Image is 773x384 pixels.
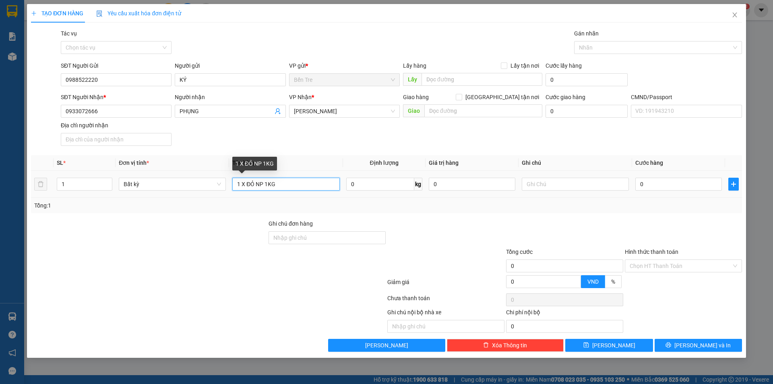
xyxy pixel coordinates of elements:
span: Giao [403,104,424,117]
img: icon [96,10,103,17]
span: Đã [PERSON_NAME] : [6,51,63,68]
div: 1 X ĐỎ NP 1KG [232,157,277,170]
input: Ghi chú đơn hàng [269,231,386,244]
div: Địa chỉ người nhận [61,121,172,130]
span: plus [31,10,37,16]
span: Nhận: [67,7,87,15]
span: Lấy hàng [403,62,426,69]
span: % [611,278,615,285]
div: 40.000 [6,51,63,78]
label: Gán nhãn [574,30,599,37]
div: SĐT Người Gửi [61,61,172,70]
div: Chi phí nội bộ [506,308,623,320]
input: 0 [429,178,515,191]
button: save[PERSON_NAME] [565,339,653,352]
th: Ghi chú [519,155,632,171]
span: Bất kỳ [124,178,221,190]
div: SĐT Người Nhận [61,93,172,102]
input: Cước lấy hàng [546,73,628,86]
span: save [583,342,589,349]
span: Gửi: [7,8,19,16]
div: [PERSON_NAME] [67,7,132,25]
span: kg [414,178,422,191]
span: Yêu cầu xuất hóa đơn điện tử [96,10,181,17]
span: Tổng cước [506,249,533,255]
span: Định lượng [370,160,399,166]
span: Xóa Thông tin [492,341,527,350]
label: Tác vụ [61,30,77,37]
div: CMND/Passport [631,93,742,102]
button: deleteXóa Thông tin [447,339,564,352]
div: CHINH [7,17,62,26]
div: Chưa thanh toán [386,294,505,308]
input: Dọc đường [424,104,542,117]
span: Hồ Chí Minh [294,105,395,117]
div: Người nhận [175,93,285,102]
label: Cước giao hàng [546,94,585,100]
div: CÔNG [67,25,132,35]
input: Dọc đường [422,73,542,86]
span: close [732,12,738,18]
input: Ghi Chú [522,178,629,191]
button: Close [723,4,746,27]
span: Lấy [403,73,422,86]
span: [GEOGRAPHIC_DATA] tận nơi [462,93,542,102]
span: plus [729,181,738,187]
label: Ghi chú đơn hàng [269,220,313,227]
span: SL [57,160,63,166]
span: Giao hàng [403,94,429,100]
span: TẠO ĐƠN HÀNG [31,10,83,17]
span: Cước hàng [635,160,663,166]
div: Ghi chú nội bộ nhà xe [387,308,504,320]
button: delete [34,178,47,191]
span: [PERSON_NAME] [365,341,408,350]
span: [PERSON_NAME] và In [674,341,731,350]
span: Giá trị hàng [429,160,459,166]
span: user-add [275,108,281,114]
button: printer[PERSON_NAME] và In [655,339,742,352]
span: printer [666,342,671,349]
span: VP Nhận [289,94,312,100]
input: Cước giao hàng [546,105,628,118]
span: VND [587,278,599,285]
span: Bến Tre [294,74,395,86]
div: Người gửi [175,61,285,70]
button: [PERSON_NAME] [328,339,445,352]
input: Địa chỉ của người nhận [61,133,172,146]
span: Lấy tận nơi [507,61,542,70]
div: Giảm giá [386,278,505,292]
button: plus [728,178,739,191]
label: Hình thức thanh toán [625,249,678,255]
span: Đơn vị tính [119,160,149,166]
div: VP gửi [289,61,400,70]
span: [PERSON_NAME] [592,341,635,350]
input: VD: Bàn, Ghế [232,178,339,191]
span: delete [483,342,489,349]
div: Tổng: 1 [34,201,298,210]
div: Bến Tre [7,7,62,17]
input: Nhập ghi chú [387,320,504,333]
label: Cước lấy hàng [546,62,582,69]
